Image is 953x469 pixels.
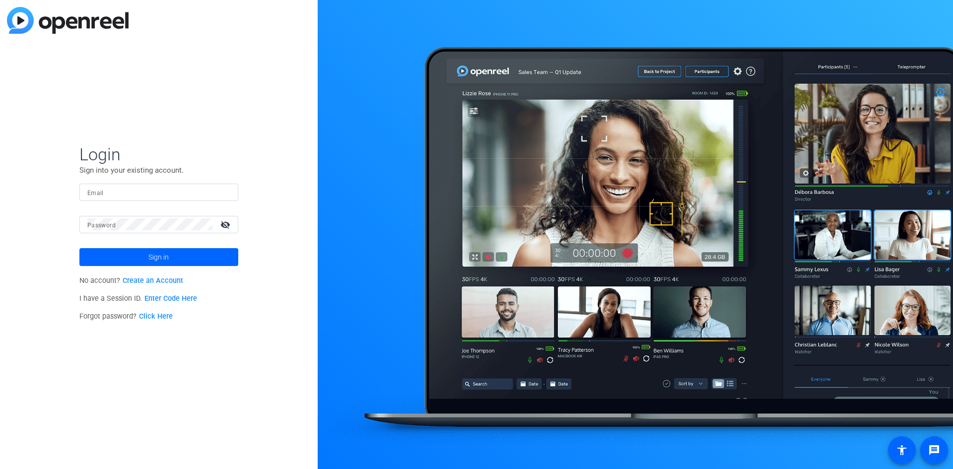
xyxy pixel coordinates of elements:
[214,217,238,232] mat-icon: visibility_off
[79,294,197,303] span: I have a Session ID.
[79,276,183,285] span: No account?
[79,248,238,266] button: Sign in
[123,276,183,285] a: Create an Account
[87,222,116,229] mat-label: Password
[79,144,238,165] span: Login
[896,444,908,456] mat-icon: accessibility
[144,294,197,303] a: Enter Code Here
[87,186,230,198] input: Enter Email Address
[148,245,169,269] span: Sign in
[79,312,173,321] span: Forgot password?
[79,165,238,176] p: Sign into your existing account.
[928,444,940,456] mat-icon: message
[7,7,129,34] img: blue-gradient.svg
[87,190,104,197] mat-label: Email
[139,312,173,321] a: Click Here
